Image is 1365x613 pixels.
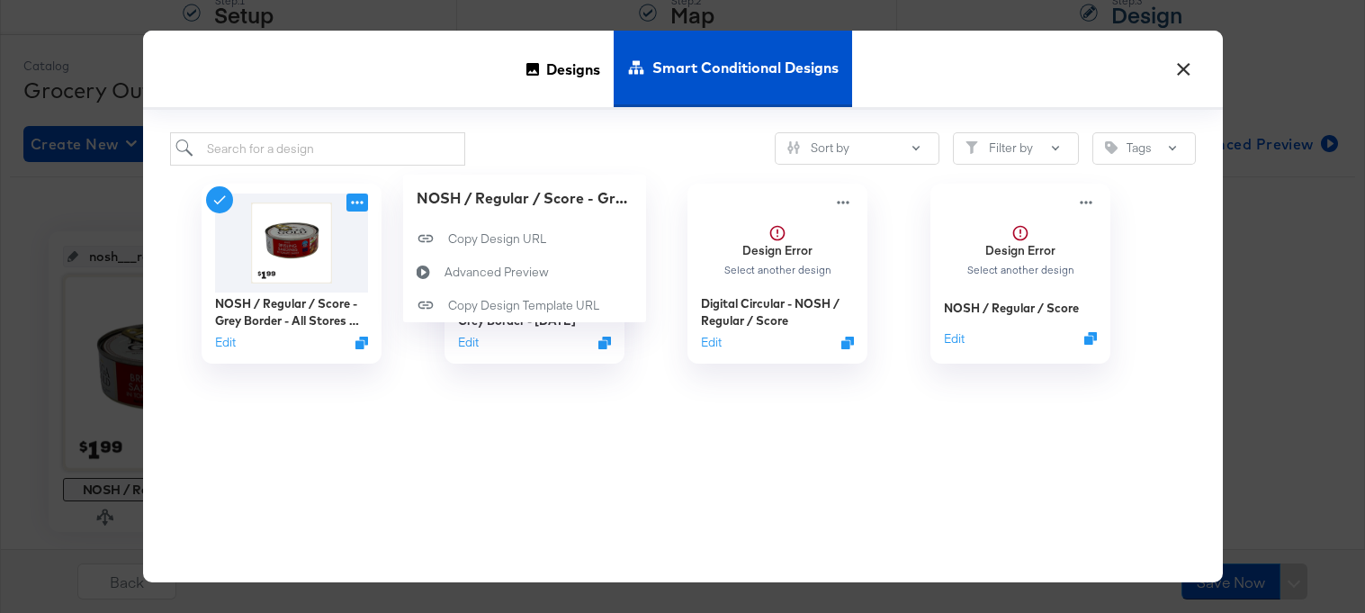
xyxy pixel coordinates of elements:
svg: Tag [1105,141,1118,154]
svg: Duplicate [1084,332,1097,345]
button: SlidersSort by [775,132,939,165]
div: Copy Design Template URL [448,296,599,313]
strong: Design Error [985,241,1055,257]
button: Edit [458,334,479,351]
div: NOSH / Regular / Score [944,299,1079,316]
img: l_CwvET8Zpj2rej0_MVyjA.jpg [215,194,368,293]
button: Edit [215,334,236,351]
div: Advanced Preview [444,263,548,280]
button: Copy [403,221,646,255]
button: × [1168,49,1200,81]
button: Copy [403,288,646,321]
svg: Duplicate [355,336,368,348]
svg: Copy [403,230,448,248]
svg: Duplicate [841,336,854,348]
div: NOSH / Regular / Score - Grey Border - All Stores Catalog - [DATE]EditDuplicate [202,184,382,364]
div: Digital Circular - NOSH / Regular / Score [701,295,854,329]
span: Smart Conditional Designs [652,28,839,107]
button: Edit [701,334,722,351]
div: NOSH / Regular / Score - Grey Border - [DATE]EditDuplicate [445,184,624,364]
button: TagTags [1092,132,1196,165]
div: Design ErrorSelect another designDigital Circular - NOSH / Regular / ScoreEditDuplicate [687,184,867,364]
svg: Copy [403,296,448,314]
strong: Design Error [742,241,813,257]
div: NOSH / Regular / Score - Grey Border - All Stores Catalog - [DATE] [215,295,368,329]
div: Copy Design URL [448,230,546,247]
button: FilterFilter by [953,132,1079,165]
input: Search for a design [170,132,466,166]
div: Design ErrorSelect another designNOSH / Regular / ScoreEditDuplicate [930,184,1110,364]
svg: Sliders [787,141,800,154]
div: Select another design [965,264,1074,276]
svg: Duplicate [598,336,611,348]
div: Select another design [723,264,831,276]
div: NOSH / Regular / Score - Grey Border - [DATE] [458,295,611,329]
button: Edit [944,329,965,347]
svg: Filter [965,141,978,154]
span: Designs [546,30,600,109]
div: NOSH / Regular / Score - Grey Border - All Stores Catalog - [DATE] [417,188,633,209]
